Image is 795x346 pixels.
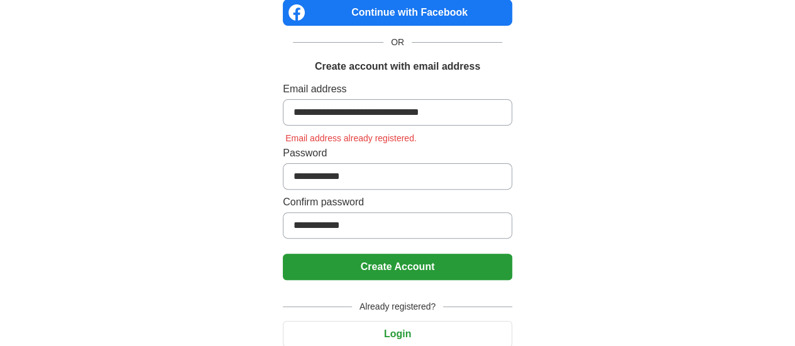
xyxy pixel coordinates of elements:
[383,36,412,49] span: OR
[283,133,419,143] span: Email address already registered.
[283,146,512,161] label: Password
[352,300,443,313] span: Already registered?
[315,59,480,74] h1: Create account with email address
[283,195,512,210] label: Confirm password
[283,328,512,339] a: Login
[283,254,512,280] button: Create Account
[283,82,512,97] label: Email address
